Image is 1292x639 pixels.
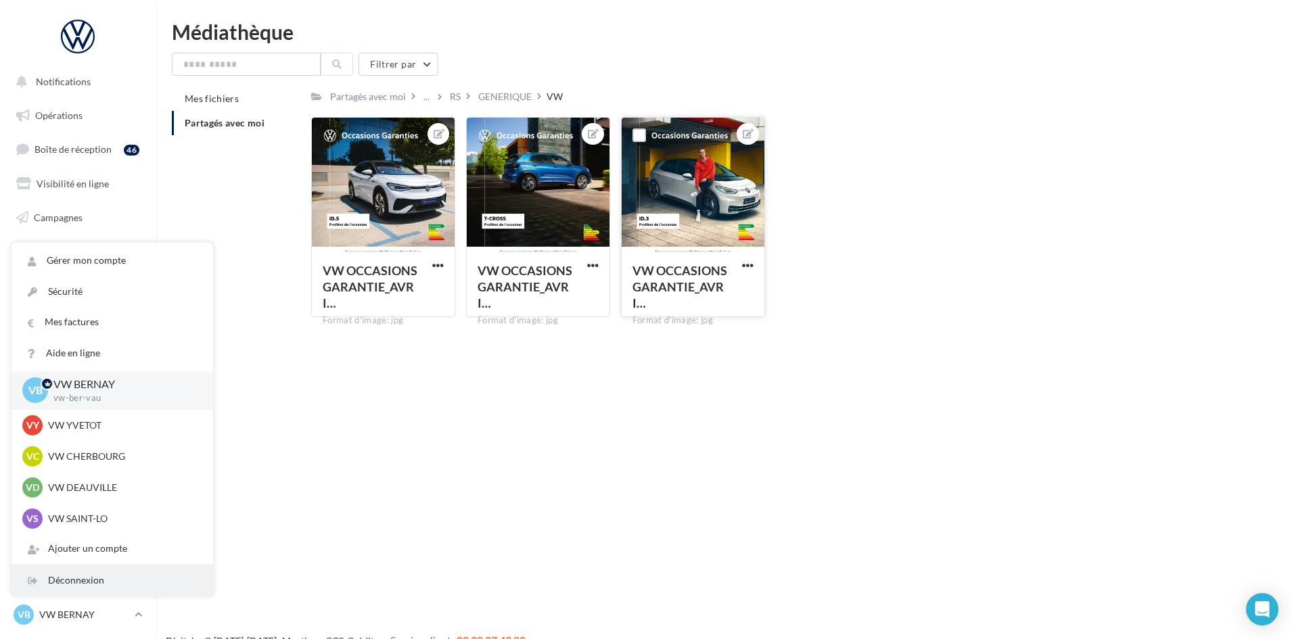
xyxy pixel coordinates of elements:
[330,90,406,103] div: Partagés avec moi
[8,204,147,232] a: Campagnes
[632,314,754,327] div: Format d'image: jpg
[11,565,213,596] div: Déconnexion
[53,392,191,404] p: vw-ber-vau
[8,170,147,198] a: Visibilité en ligne
[37,178,109,189] span: Visibilité en ligne
[11,534,213,564] div: Ajouter un compte
[53,377,191,392] p: VW BERNAY
[26,481,39,494] span: VD
[478,314,599,327] div: Format d'image: jpg
[48,419,197,432] p: VW YVETOT
[34,143,112,155] span: Boîte de réception
[39,608,129,621] p: VW BERNAY
[8,383,147,423] a: Campagnes DataOnDemand
[124,145,139,156] div: 46
[8,237,147,265] a: Contacts
[8,101,147,130] a: Opérations
[8,337,147,377] a: PLV et print personnalisable
[48,512,197,525] p: VW SAINT-LO
[11,277,213,307] a: Sécurité
[421,87,432,106] div: ...
[172,22,1276,42] div: Médiathèque
[11,245,213,276] a: Gérer mon compte
[1246,593,1278,625] div: Open Intercom Messenger
[11,307,213,337] a: Mes factures
[18,608,30,621] span: VB
[8,270,147,299] a: Médiathèque
[26,512,39,525] span: VS
[8,304,147,333] a: Calendrier
[323,263,417,310] span: VW OCCASIONS GARANTIE_AVRIL24_RS_ID.5
[28,383,43,398] span: VB
[11,338,213,369] a: Aide en ligne
[547,90,563,103] div: VW
[11,602,145,628] a: VB VW BERNAY
[8,68,142,96] button: Notifications
[450,90,461,103] div: RS
[36,76,91,87] span: Notifications
[478,90,532,103] div: GENERIQUE
[48,481,197,494] p: VW DEAUVILLE
[26,419,39,432] span: VY
[34,211,83,222] span: Campagnes
[26,450,39,463] span: VC
[359,53,438,76] button: Filtrer par
[323,314,444,327] div: Format d'image: jpg
[8,135,147,164] a: Boîte de réception46
[632,263,727,310] span: VW OCCASIONS GARANTIE_AVRIL24_RS_ID.3
[185,117,264,128] span: Partagés avec moi
[48,450,197,463] p: VW CHERBOURG
[478,263,572,310] span: VW OCCASIONS GARANTIE_AVRIL24_RS_T-CROSS
[185,93,239,104] span: Mes fichiers
[35,110,83,121] span: Opérations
